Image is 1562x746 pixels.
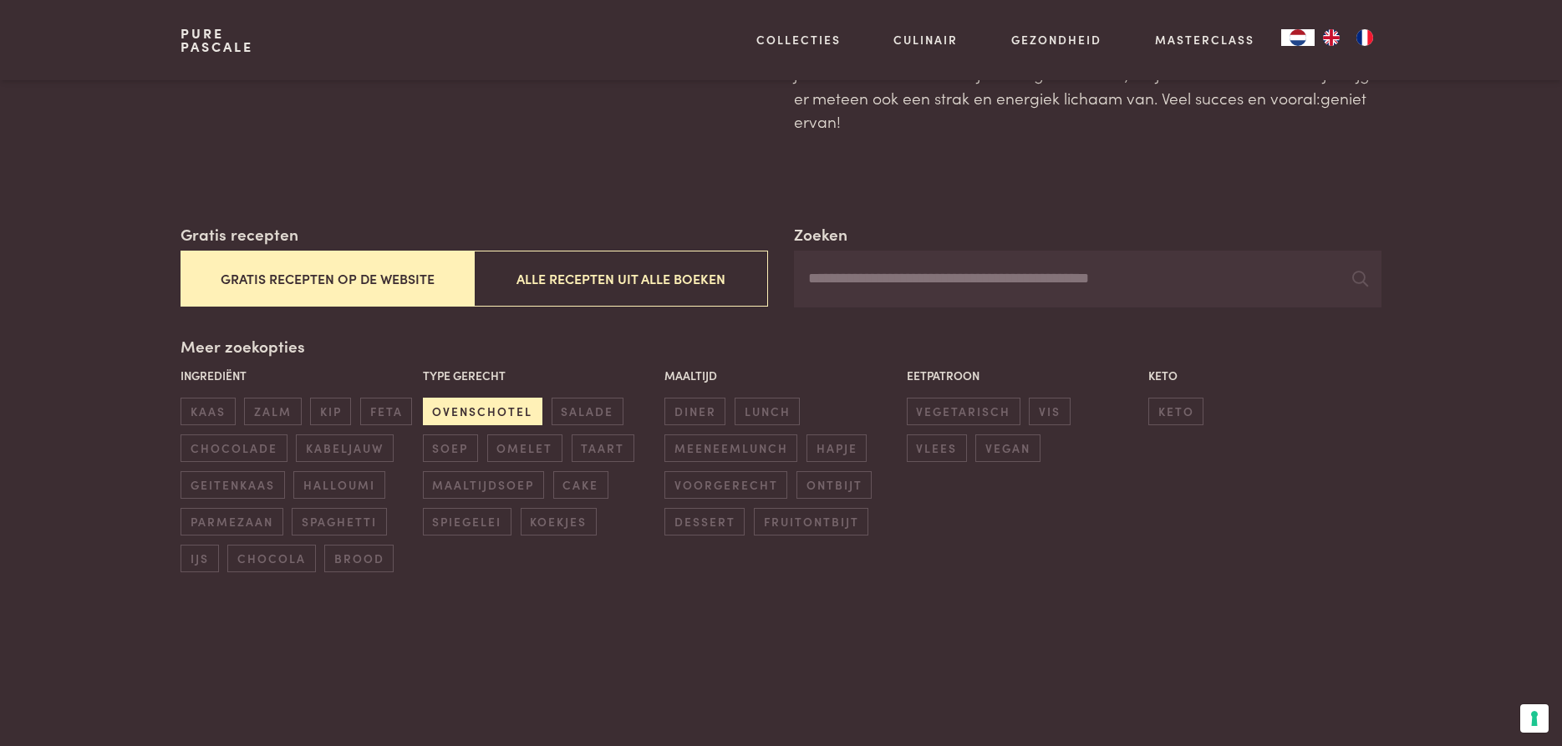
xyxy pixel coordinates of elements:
[735,398,800,425] span: lunch
[754,508,868,535] span: fruitontbijt
[423,434,478,462] span: soep
[181,545,218,572] span: ijs
[293,471,384,499] span: halloumi
[423,367,656,384] p: Type gerecht
[1281,29,1315,46] div: Language
[664,508,745,535] span: dessert
[796,471,872,499] span: ontbijt
[664,471,787,499] span: voorgerecht
[1148,398,1203,425] span: keto
[181,222,298,246] label: Gratis recepten
[553,471,608,499] span: cake
[181,27,253,53] a: PurePascale
[1281,29,1315,46] a: NL
[181,251,474,307] button: Gratis recepten op de website
[664,398,725,425] span: diner
[423,508,511,535] span: spiegelei
[806,434,867,462] span: hapje
[1148,367,1381,384] p: Keto
[181,367,414,384] p: Ingrediënt
[487,434,562,462] span: omelet
[907,367,1140,384] p: Eetpatroon
[907,398,1020,425] span: vegetarisch
[292,508,386,535] span: spaghetti
[794,222,847,246] label: Zoeken
[324,545,394,572] span: brood
[1155,31,1254,48] a: Masterclass
[423,471,544,499] span: maaltijdsoep
[181,471,284,499] span: geitenkaas
[572,434,634,462] span: taart
[664,367,898,384] p: Maaltijd
[423,398,542,425] span: ovenschotel
[181,434,287,462] span: chocolade
[1520,704,1549,733] button: Uw voorkeuren voor toestemming voor trackingtechnologieën
[1011,31,1102,48] a: Gezondheid
[1315,29,1381,46] ul: Language list
[1348,29,1381,46] a: FR
[181,398,235,425] span: kaas
[1281,29,1381,46] aside: Language selected: Nederlands
[1315,29,1348,46] a: EN
[1029,398,1070,425] span: vis
[244,398,301,425] span: zalm
[975,434,1040,462] span: vegan
[664,434,797,462] span: meeneemlunch
[296,434,393,462] span: kabeljauw
[474,251,767,307] button: Alle recepten uit alle boeken
[521,508,597,535] span: koekjes
[181,508,282,535] span: parmezaan
[310,398,351,425] span: kip
[360,398,412,425] span: feta
[907,434,967,462] span: vlees
[227,545,315,572] span: chocola
[552,398,623,425] span: salade
[893,31,958,48] a: Culinair
[756,31,841,48] a: Collecties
